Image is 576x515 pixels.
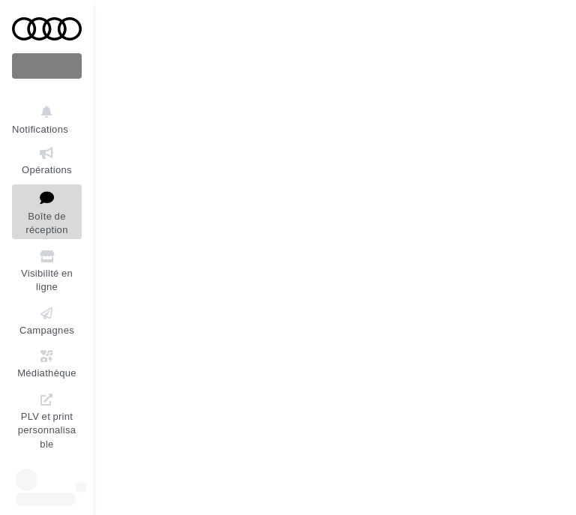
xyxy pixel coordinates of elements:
[19,324,74,336] span: Campagnes
[12,123,68,135] span: Notifications
[21,267,73,293] span: Visibilité en ligne
[12,53,82,79] div: Nouvelle campagne
[12,142,82,178] a: Opérations
[25,210,67,236] span: Boîte de réception
[12,245,82,296] a: Visibilité en ligne
[12,388,82,454] a: PLV et print personnalisable
[12,302,82,339] a: Campagnes
[18,407,76,450] span: PLV et print personnalisable
[12,345,82,382] a: Médiathèque
[12,184,82,239] a: Boîte de réception
[22,163,72,175] span: Opérations
[17,367,76,379] span: Médiathèque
